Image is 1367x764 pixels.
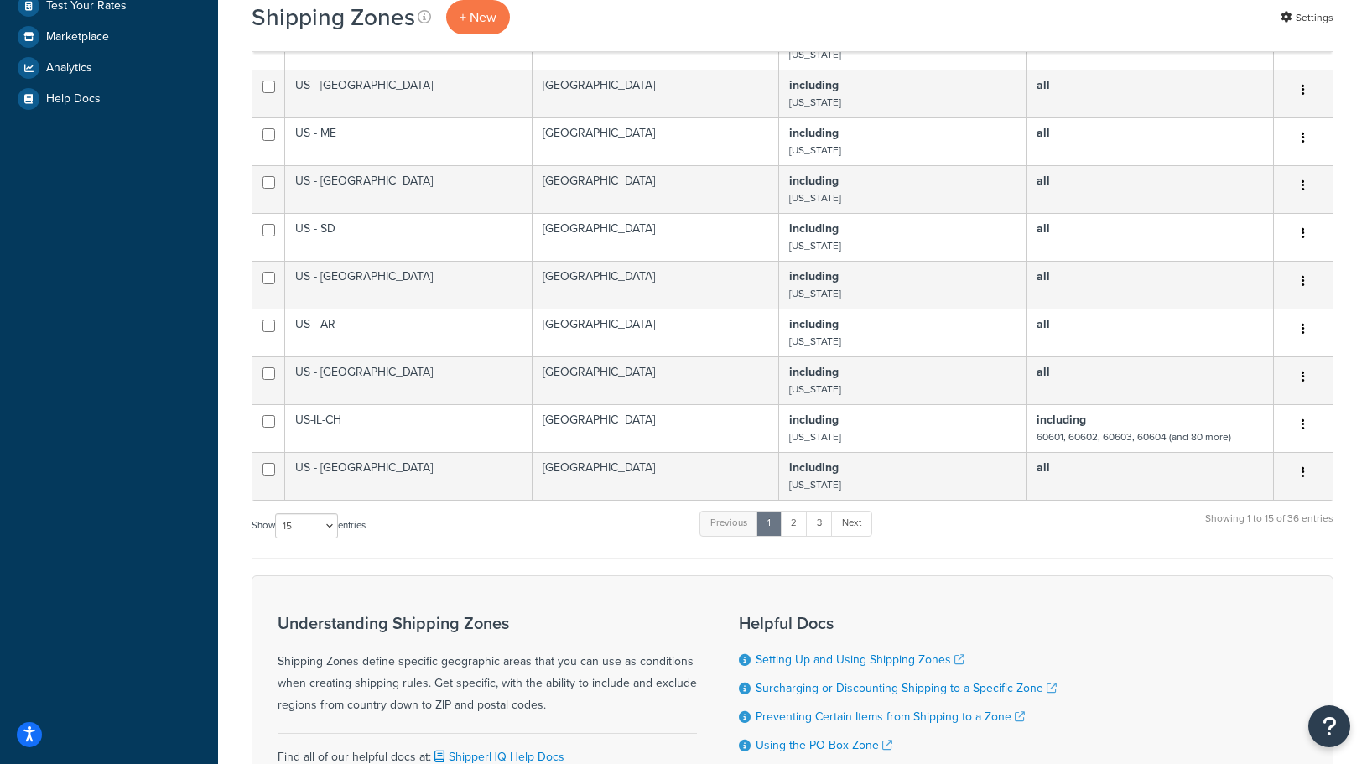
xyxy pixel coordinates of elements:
[756,679,1057,697] a: Surcharging or Discounting Shipping to a Specific Zone
[789,190,841,205] small: [US_STATE]
[1037,411,1086,429] b: including
[1037,315,1050,333] b: all
[789,143,841,158] small: [US_STATE]
[789,363,839,381] b: including
[533,261,780,309] td: [GEOGRAPHIC_DATA]
[756,736,892,754] a: Using the PO Box Zone
[789,172,839,190] b: including
[789,286,841,301] small: [US_STATE]
[13,22,205,52] a: Marketplace
[789,220,839,237] b: including
[789,95,841,110] small: [US_STATE]
[285,117,533,165] td: US - ME
[1037,220,1050,237] b: all
[789,477,841,492] small: [US_STATE]
[533,213,780,261] td: [GEOGRAPHIC_DATA]
[533,165,780,213] td: [GEOGRAPHIC_DATA]
[278,614,697,632] h3: Understanding Shipping Zones
[789,411,839,429] b: including
[756,708,1025,725] a: Preventing Certain Items from Shipping to a Zone
[533,404,780,452] td: [GEOGRAPHIC_DATA]
[806,511,833,536] a: 3
[252,1,415,34] h1: Shipping Zones
[533,70,780,117] td: [GEOGRAPHIC_DATA]
[831,511,872,536] a: Next
[1037,124,1050,142] b: all
[789,315,839,333] b: including
[285,165,533,213] td: US - [GEOGRAPHIC_DATA]
[285,309,533,356] td: US - AR
[789,124,839,142] b: including
[789,429,841,444] small: [US_STATE]
[1037,76,1050,94] b: all
[285,404,533,452] td: US-IL-CH
[1037,268,1050,285] b: all
[533,309,780,356] td: [GEOGRAPHIC_DATA]
[756,511,782,536] a: 1
[1205,509,1333,545] div: Showing 1 to 15 of 36 entries
[1281,6,1333,29] a: Settings
[13,84,205,114] a: Help Docs
[46,92,101,107] span: Help Docs
[252,513,366,538] label: Show entries
[789,334,841,349] small: [US_STATE]
[789,268,839,285] b: including
[533,452,780,500] td: [GEOGRAPHIC_DATA]
[1037,363,1050,381] b: all
[285,70,533,117] td: US - [GEOGRAPHIC_DATA]
[278,614,697,716] div: Shipping Zones define specific geographic areas that you can use as conditions when creating ship...
[1037,459,1050,476] b: all
[756,651,964,668] a: Setting Up and Using Shipping Zones
[533,117,780,165] td: [GEOGRAPHIC_DATA]
[789,382,841,397] small: [US_STATE]
[789,459,839,476] b: including
[533,356,780,404] td: [GEOGRAPHIC_DATA]
[275,513,338,538] select: Showentries
[285,213,533,261] td: US - SD
[789,76,839,94] b: including
[780,511,808,536] a: 2
[285,261,533,309] td: US - [GEOGRAPHIC_DATA]
[460,8,496,27] span: + New
[789,238,841,253] small: [US_STATE]
[699,511,758,536] a: Previous
[13,53,205,83] a: Analytics
[789,47,841,62] small: [US_STATE]
[285,452,533,500] td: US - [GEOGRAPHIC_DATA]
[1037,172,1050,190] b: all
[1308,705,1350,747] button: Open Resource Center
[739,614,1057,632] h3: Helpful Docs
[46,30,109,44] span: Marketplace
[46,61,92,75] span: Analytics
[1037,429,1231,444] small: 60601, 60602, 60603, 60604 (and 80 more)
[285,356,533,404] td: US - [GEOGRAPHIC_DATA]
